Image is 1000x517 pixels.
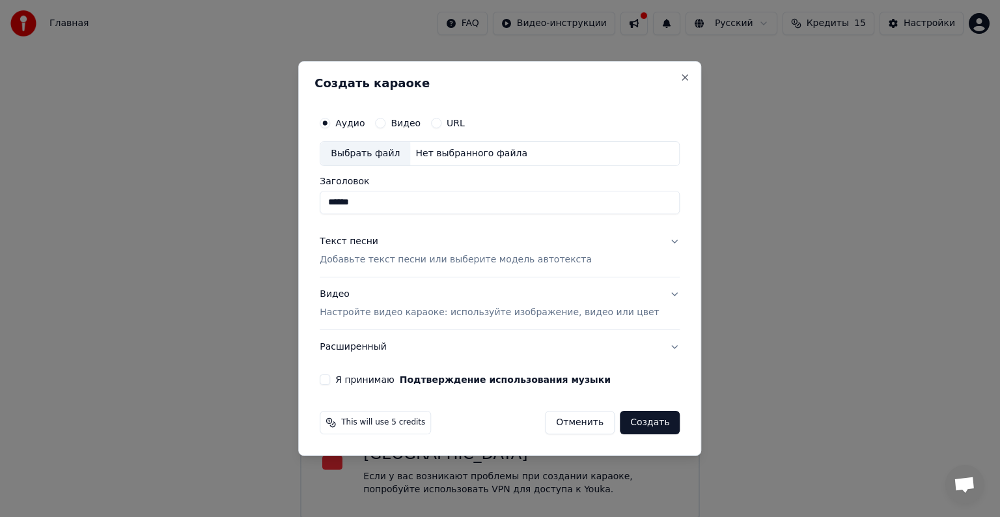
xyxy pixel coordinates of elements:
[320,277,680,329] button: ВидеоНастройте видео караоке: используйте изображение, видео или цвет
[447,119,465,128] label: URL
[341,417,425,428] span: This will use 5 credits
[320,330,680,364] button: Расширенный
[320,235,378,248] div: Текст песни
[620,411,680,434] button: Создать
[320,288,659,319] div: Видео
[314,77,685,89] h2: Создать караоке
[410,147,533,160] div: Нет выбранного файла
[320,253,592,266] p: Добавьте текст песни или выберите модель автотекста
[320,176,680,186] label: Заголовок
[335,375,611,384] label: Я принимаю
[320,306,659,319] p: Настройте видео караоке: используйте изображение, видео или цвет
[545,411,615,434] button: Отменить
[320,142,410,165] div: Выбрать файл
[391,119,421,128] label: Видео
[400,375,611,384] button: Я принимаю
[320,225,680,277] button: Текст песниДобавьте текст песни или выберите модель автотекста
[335,119,365,128] label: Аудио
